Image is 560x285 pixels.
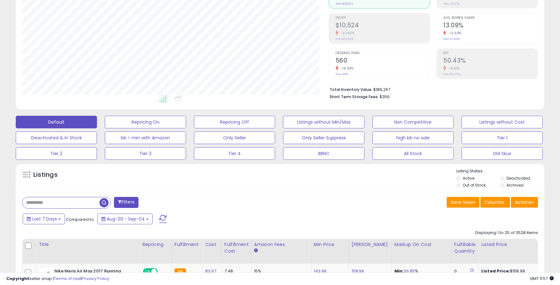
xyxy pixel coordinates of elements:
span: Last 7 Days [32,216,57,222]
div: Listed Price [481,241,536,248]
div: [PERSON_NAME] [352,241,389,248]
h2: 560 [336,57,430,65]
small: -12.68% [446,31,462,36]
a: Privacy Policy [82,276,109,282]
strong: Copyright [6,276,29,282]
button: Listings without Cost [461,116,543,128]
span: Profit [336,16,430,20]
div: Cost [205,241,219,248]
button: Listings without Min/Max [283,116,364,128]
small: Prev: $14,539 [336,37,354,41]
button: Columns [480,197,510,208]
label: Active [463,176,474,181]
button: high bb no sale [372,131,454,144]
button: Tier 1 [461,131,543,144]
button: Tier 3 [105,147,186,160]
b: Total Inventory Value: [330,87,372,92]
button: Actions [511,197,538,208]
small: Prev: 690 [336,72,348,76]
span: ROI [443,52,538,55]
div: Fulfillment Cost [224,241,249,254]
small: Prev: 26.37% [443,2,460,6]
div: Amazon Fees [254,241,308,248]
small: -6.61% [446,66,459,71]
button: All Stock [372,147,454,160]
button: Save View [447,197,479,208]
small: Amazon Fees. [254,248,258,254]
li: $189,267 [330,85,533,93]
div: Fulfillable Quantity [454,241,476,254]
h5: Listings [33,170,58,179]
button: Tier 4 [194,147,275,160]
button: BBNC [283,147,364,160]
div: Fulfillment [174,241,200,248]
button: Deactivated & In Stock [16,131,97,144]
span: Avg. Buybox Share [443,16,538,20]
span: 2025-09-12 11:57 GMT [530,276,554,282]
span: Columns [484,199,504,205]
small: -18.84% [338,66,354,71]
button: Old Skus [461,147,543,160]
small: -27.62% [338,31,355,36]
button: Aug-29 - Sep-04 [97,214,153,224]
label: Archived [506,182,523,188]
h2: 13.09% [443,22,538,30]
button: Tier 2 [16,147,97,160]
span: Compared to: [66,216,95,222]
button: Repricing Off [194,116,275,128]
button: Last 7 Days [23,214,65,224]
button: Non Competitive [372,116,454,128]
div: Min Price [314,241,346,248]
span: $356 [380,94,390,100]
p: Listing States: [456,168,544,174]
div: Displaying 1 to 25 of 3528 items [475,230,538,236]
div: Repricing [142,241,169,248]
small: Prev: $55,134 [336,2,353,6]
span: Ordered Items [336,52,430,55]
div: seller snap | | [6,276,109,282]
button: Default [16,116,97,128]
small: Prev: 14.99% [443,37,460,41]
b: Short Term Storage Fees: [330,94,379,99]
a: Terms of Use [54,276,81,282]
button: Only Seller Suppress [283,131,364,144]
div: Markup on Cost [394,241,449,248]
label: Deactivated [506,176,530,181]
th: The percentage added to the cost of goods (COGS) that forms the calculator for Min & Max prices. [392,239,451,264]
div: Title [39,241,137,248]
h2: $10,524 [336,22,430,30]
button: Only Seller [194,131,275,144]
button: Repricing On [105,116,186,128]
button: Filters [114,197,139,208]
small: Prev: 54.00% [443,72,460,76]
label: Out of Stock [463,182,486,188]
h2: 50.43% [443,57,538,65]
span: Aug-29 - Sep-04 [107,216,145,222]
button: bb < min with Amazon [105,131,186,144]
